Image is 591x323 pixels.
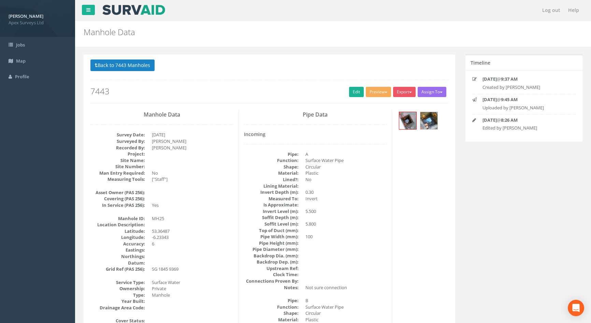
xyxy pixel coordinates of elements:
dt: Function: [244,157,299,164]
dt: Is Approximate: [244,202,299,208]
dd: No [305,176,387,183]
h3: Pipe Data [244,112,387,118]
dd: Plastic [305,317,387,323]
span: Map [16,58,26,64]
dt: Measured To: [244,196,299,202]
button: Preview [366,87,391,97]
dd: 0.30 [305,189,387,196]
dt: Longitude: [90,234,145,241]
dt: Site Name: [90,157,145,164]
dt: Service Type: [90,279,145,286]
dd: B [305,297,387,304]
dd: 5.800 [305,221,387,227]
button: Export [393,87,416,97]
dt: Measuring Tools: [90,176,145,183]
p: Created by [PERSON_NAME] [482,84,567,91]
dt: Shape: [244,310,299,317]
dt: Pipe Height (mm): [244,240,299,246]
strong: [PERSON_NAME] [9,13,43,19]
dt: Latitude: [90,228,145,234]
dd: 6 [152,241,233,247]
dt: Pipe Diameter (mm): [244,246,299,253]
dt: Upstream Ref: [244,265,299,272]
dt: Backdrop Dia. (mm): [244,253,299,259]
dd: Surface Water Pipe [305,157,387,164]
strong: 9:37 AM [501,76,518,82]
dt: Survey Date: [90,132,145,138]
a: Edit [349,87,364,97]
dt: Grid Ref (PAS 256): [90,266,145,272]
span: Jobs [16,42,25,48]
dt: Function: [244,304,299,310]
button: Back to 7443 Manholes [90,59,155,71]
dt: Asset Owner (PAS 256): [90,189,145,196]
dd: 53.36487 [152,228,233,234]
h4: Incoming [244,132,387,137]
dd: [DATE] [152,132,233,138]
dt: Lined?: [244,176,299,183]
dt: Recorded By: [90,145,145,151]
dt: Ownership: [90,285,145,292]
dt: Location Description: [90,221,145,228]
dd: [PERSON_NAME] [152,145,233,151]
dd: [PERSON_NAME] [152,138,233,145]
strong: [DATE] [482,76,497,82]
dt: Invert Level (m): [244,208,299,215]
dd: Yes [152,202,233,208]
dt: Covering (PAS 256): [90,196,145,202]
dt: Manhole ID: [90,215,145,222]
dt: Man Entry Required: [90,170,145,176]
dt: Eastings: [90,247,145,253]
dt: Pipe: [244,151,299,158]
dt: Year Built: [90,298,145,305]
strong: [DATE] [482,96,497,103]
dt: Type: [90,292,145,298]
h2: 7443 [90,87,448,96]
dt: Surveyed By: [90,138,145,145]
dt: Material: [244,170,299,176]
img: 37c082c2-1c44-5623-fd6d-dc2594fc2128_1623600b-9ae9-df40-3dc3-89978dd4ae54_thumb.jpg [399,112,416,129]
dd: 100 [305,233,387,240]
dd: No [152,170,233,176]
a: [PERSON_NAME] Apex Surveys Ltd [9,11,67,26]
img: 37c082c2-1c44-5623-fd6d-dc2594fc2128_3af34259-8421-fdad-2bdd-be642fc648b6_thumb.jpg [420,112,437,129]
p: Uploaded by [PERSON_NAME] [482,105,567,111]
span: Apex Surveys Ltd [9,19,67,26]
dd: Private [152,285,233,292]
dt: Pipe Width (mm): [244,233,299,240]
strong: [DATE] [482,117,497,123]
dd: SG 1845 9369 [152,266,233,272]
h5: Timeline [471,60,490,65]
dd: ["Staff"] [152,176,233,183]
dt: Notes: [244,284,299,291]
strong: 8:26 AM [501,117,518,123]
dd: A [305,151,387,158]
p: Edited by [PERSON_NAME] [482,125,567,131]
dt: Soffit Depth (m): [244,214,299,221]
dt: Clock Time: [244,271,299,278]
dd: 5.500 [305,208,387,215]
dd: Circular [305,164,387,170]
dt: Pipe: [244,297,299,304]
dt: Invert Depth (m): [244,189,299,196]
div: Open Intercom Messenger [568,300,584,316]
dt: Northings: [90,253,145,260]
dd: Invert [305,196,387,202]
dt: Datum: [90,260,145,266]
dt: Lining Material: [244,183,299,189]
dt: In Service (PAS 256): [90,202,145,208]
strong: 9:45 AM [501,96,518,103]
dd: Not sure connection [305,284,387,291]
dt: Drainage Area Code: [90,305,145,311]
dt: Accuracy: [90,241,145,247]
button: Assign To [418,87,446,97]
span: Profile [15,73,29,80]
h3: Manhole Data [90,112,233,118]
dt: Top of Duct (mm): [244,227,299,234]
dt: Backdrop Dep. (m): [244,259,299,265]
p: @ [482,117,567,123]
dt: Shape: [244,164,299,170]
dd: MH25 [152,215,233,222]
dt: Material: [244,317,299,323]
dd: Plastic [305,170,387,176]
